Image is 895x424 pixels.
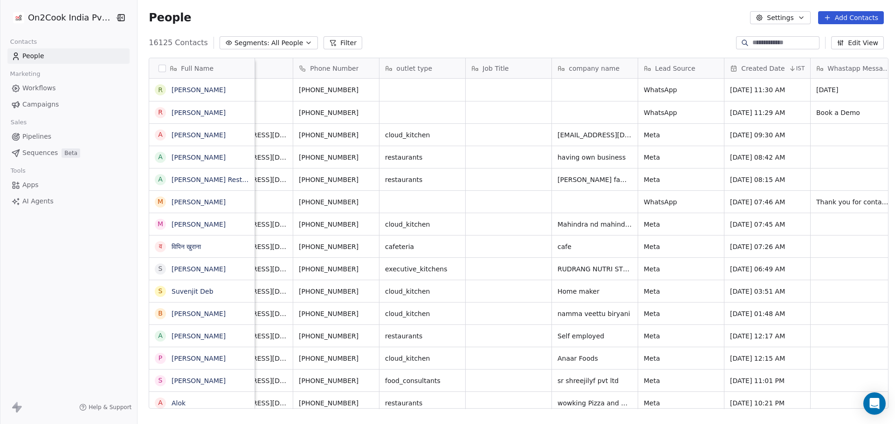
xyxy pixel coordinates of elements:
a: Help & Support [79,404,131,411]
span: Home maker [558,287,632,296]
div: S [158,286,163,296]
a: Campaigns [7,97,130,112]
div: A [158,398,163,408]
span: Tools [7,164,29,178]
a: [PERSON_NAME] [172,377,226,384]
span: [DATE] 07:45 AM [730,220,805,229]
span: Meta [644,309,718,318]
div: Created DateIST [724,58,810,78]
span: Meta [644,264,718,274]
span: [PHONE_NUMBER] [299,153,373,162]
span: [PHONE_NUMBER] [299,242,373,251]
button: Add Contacts [818,11,884,24]
a: Pipelines [7,129,130,144]
span: IST [796,65,805,72]
span: namma veettu biryani [558,309,632,318]
span: [PHONE_NUMBER] [299,287,373,296]
span: All People [271,38,303,48]
a: [PERSON_NAME] [172,265,226,273]
span: Segments: [234,38,269,48]
div: s [158,376,163,385]
span: People [149,11,191,25]
span: [DATE] [816,85,891,94]
button: Filter [324,36,362,49]
a: [PERSON_NAME] Restaurant [172,176,263,183]
span: Campaigns [22,100,59,109]
span: Meta [644,242,718,251]
span: [PHONE_NUMBER] [299,376,373,385]
span: [DATE] 01:48 AM [730,309,805,318]
span: cloud_kitchen [385,309,460,318]
span: On2Cook India Pvt. Ltd. [28,12,112,24]
span: restaurants [385,398,460,408]
span: WhatsApp [644,108,718,117]
a: [PERSON_NAME] [172,355,226,362]
span: [PHONE_NUMBER] [299,108,373,117]
div: M [158,197,163,207]
span: [DATE] 12:15 AM [730,354,805,363]
div: Full Name [149,58,255,78]
a: [PERSON_NAME] [172,310,226,317]
span: [DATE] 12:17 AM [730,331,805,341]
span: food_consultants [385,376,460,385]
span: Meta [644,130,718,140]
a: Alok [172,399,186,407]
span: Meta [644,175,718,184]
div: A [158,130,163,140]
span: cafeteria [385,242,460,251]
span: cloud_kitchen [385,287,460,296]
a: People [7,48,130,64]
a: [PERSON_NAME] [172,109,226,116]
span: cloud_kitchen [385,130,460,140]
span: Workflows [22,83,56,93]
span: Created Date [741,64,785,73]
div: A [158,175,163,184]
span: Full Name [181,64,213,73]
span: [PHONE_NUMBER] [299,220,373,229]
a: [PERSON_NAME] [172,221,226,228]
span: [PHONE_NUMBER] [299,398,373,408]
span: cafe [558,242,632,251]
span: Phone Number [310,64,358,73]
a: [PERSON_NAME] [172,332,226,340]
a: [PERSON_NAME] [172,131,226,139]
span: Meta [644,153,718,162]
div: A [158,152,163,162]
a: [PERSON_NAME] [172,198,226,206]
a: SequencesBeta [7,145,130,161]
span: Help & Support [89,404,131,411]
span: AI Agents [22,196,54,206]
div: b [158,309,163,318]
span: [DATE] 10:21 PM [730,398,805,408]
span: Meta [644,376,718,385]
div: M [158,219,163,229]
span: Lead Source [655,64,695,73]
div: R [158,85,163,95]
span: cloud_kitchen [385,220,460,229]
span: [PHONE_NUMBER] [299,309,373,318]
div: outlet type [379,58,465,78]
span: 16125 Contacts [149,37,208,48]
div: Lead Source [638,58,724,78]
span: company name [569,64,620,73]
span: [PHONE_NUMBER] [299,197,373,207]
span: Meta [644,398,718,408]
span: [PHONE_NUMBER] [299,85,373,94]
span: Meta [644,331,718,341]
img: on2cook%20logo-04%20copy.jpg [13,12,24,23]
span: Job Title [482,64,509,73]
button: Settings [750,11,810,24]
span: wowking Pizza and milkshake [558,398,632,408]
span: [DATE] 11:01 PM [730,376,805,385]
span: sr shreejilyf pvt ltd [558,376,632,385]
span: restaurants [385,331,460,341]
div: grid [149,79,255,409]
span: Book a Demo [816,108,891,117]
span: WhatsApp [644,197,718,207]
a: Apps [7,177,130,193]
span: [EMAIL_ADDRESS][DOMAIN_NAME] [558,130,632,140]
span: Mahindra nd mahindra auto mobile Ltd. [558,220,632,229]
div: Phone Number [293,58,379,78]
div: Open Intercom Messenger [863,392,886,415]
span: Apps [22,180,39,190]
